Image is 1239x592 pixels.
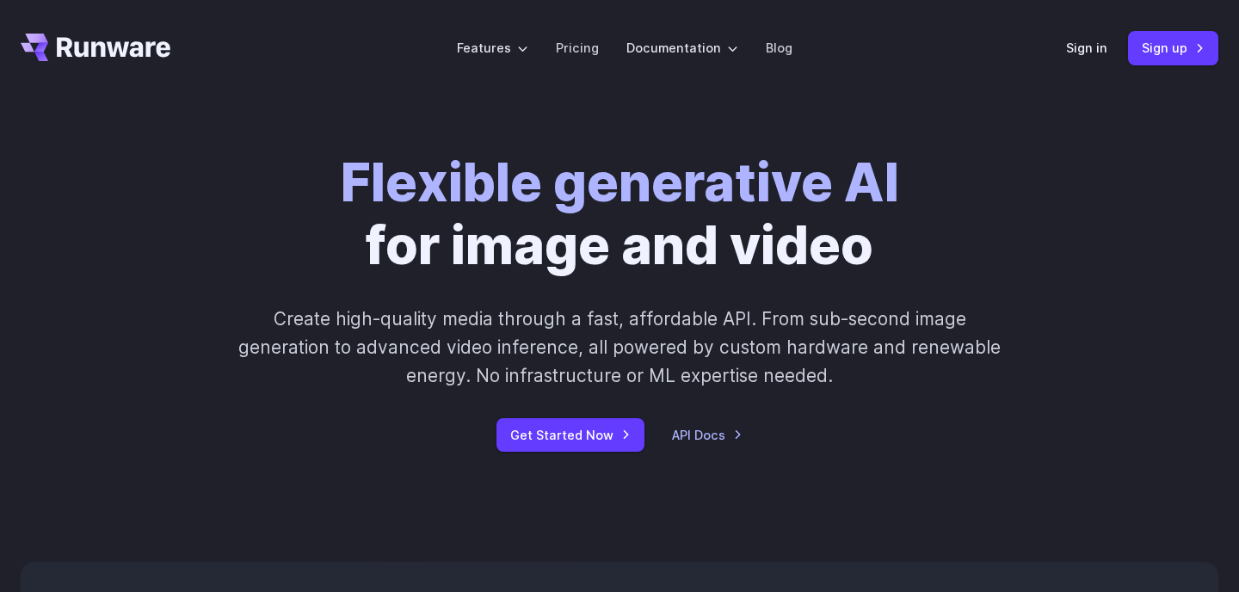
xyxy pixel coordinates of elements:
h1: for image and video [341,151,899,277]
a: Get Started Now [496,418,644,452]
label: Features [457,38,528,58]
p: Create high-quality media through a fast, affordable API. From sub-second image generation to adv... [237,305,1003,391]
a: Sign up [1128,31,1218,65]
a: Blog [766,38,792,58]
a: Pricing [556,38,599,58]
a: Sign in [1066,38,1107,58]
label: Documentation [626,38,738,58]
strong: Flexible generative AI [341,151,899,214]
a: Go to / [21,34,170,61]
a: API Docs [672,425,743,445]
